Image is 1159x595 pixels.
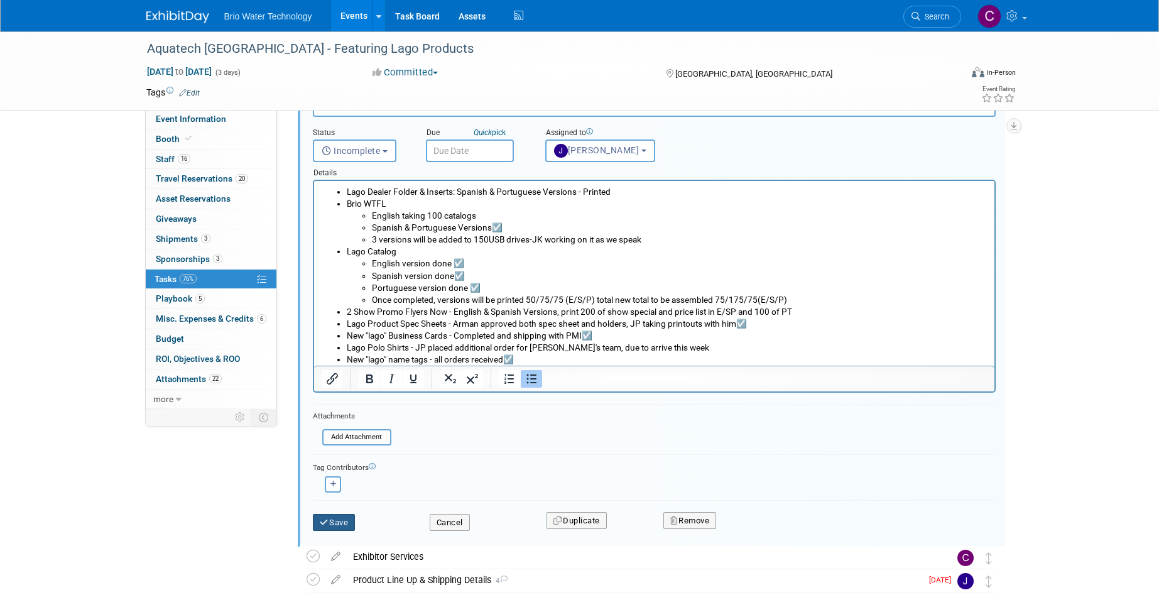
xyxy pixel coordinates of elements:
a: Asset Reservations [146,189,276,209]
a: Search [903,6,961,28]
span: 4 [491,577,508,585]
button: Remove [663,512,717,530]
span: Budget [156,334,184,344]
div: Assigned to [545,128,702,139]
td: Personalize Event Tab Strip [229,409,251,425]
img: James Kang [957,573,974,589]
a: more [146,390,276,409]
span: ROI, Objectives & ROO [156,354,240,364]
span: 6 [257,314,266,324]
span: 16 [178,154,190,163]
a: Event Information [146,109,276,129]
div: Tag Contributors [313,460,996,473]
button: Italic [381,370,402,388]
button: Save [313,514,356,532]
a: edit [325,551,347,562]
a: ROI, Objectives & ROO [146,349,276,369]
div: Exhibitor Services [347,546,932,567]
a: Attachments22 [146,369,276,389]
div: Details [313,162,996,180]
a: edit [325,574,347,586]
button: Committed [368,66,443,79]
span: Staff [156,154,190,164]
a: Edit [179,89,200,97]
div: Attachments [313,411,391,422]
td: Toggle Event Tabs [251,409,276,425]
a: Tasks76% [146,270,276,289]
span: Asset Reservations [156,194,231,204]
div: Event Format [887,65,1016,84]
iframe: Rich Text Area [314,181,994,366]
span: Travel Reservations [156,173,248,183]
i: Move task [986,552,992,564]
a: Travel Reservations20 [146,169,276,188]
div: Due [426,128,526,139]
img: Format-Inperson.png [972,67,984,77]
input: Due Date [426,139,514,162]
span: Playbook [156,293,205,303]
div: In-Person [986,68,1016,77]
span: Attachments [156,374,222,384]
img: ExhibitDay [146,11,209,23]
button: Superscript [462,370,483,388]
a: Misc. Expenses & Credits6 [146,309,276,329]
span: Brio Water Technology [224,11,312,21]
span: Search [920,12,949,21]
span: [DATE] [929,576,957,584]
button: Underline [403,370,424,388]
a: Booth [146,129,276,149]
div: Status [313,128,407,139]
span: Giveaways [156,214,197,224]
i: Quick [474,128,492,137]
span: Sponsorships [156,254,222,264]
button: [PERSON_NAME] [545,139,655,162]
span: 3 [213,254,222,263]
span: (3 days) [214,68,241,77]
i: Booth reservation complete [185,135,192,142]
div: Product Line Up & Shipping Details [347,569,922,591]
button: Insert/edit link [322,370,343,388]
a: Giveaways [146,209,276,229]
span: Incomplete [322,146,381,156]
div: Aquatech [GEOGRAPHIC_DATA] - Featuring Lago Products [143,38,942,60]
a: Sponsorships3 [146,249,276,269]
img: Cynthia Mendoza [957,550,974,566]
span: 22 [209,374,222,383]
div: Event Rating [981,86,1015,92]
span: Shipments [156,234,210,244]
a: Budget [146,329,276,349]
button: Incomplete [313,139,396,162]
span: Misc. Expenses & Credits [156,314,266,324]
a: Shipments3 [146,229,276,249]
span: to [173,67,185,77]
a: Staff16 [146,150,276,169]
span: 5 [195,294,205,303]
span: [PERSON_NAME] [554,145,639,155]
button: Subscript [440,370,461,388]
a: Playbook5 [146,289,276,308]
span: 3 [201,234,210,243]
span: 20 [236,174,248,183]
span: [DATE] [DATE] [146,66,212,77]
span: 76% [180,274,197,283]
a: Quickpick [471,128,508,138]
span: [GEOGRAPHIC_DATA], [GEOGRAPHIC_DATA] [675,69,832,79]
span: Event Information [156,114,226,124]
button: Bullet list [521,370,542,388]
img: Cynthia Mendoza [977,4,1001,28]
span: Tasks [155,274,197,284]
